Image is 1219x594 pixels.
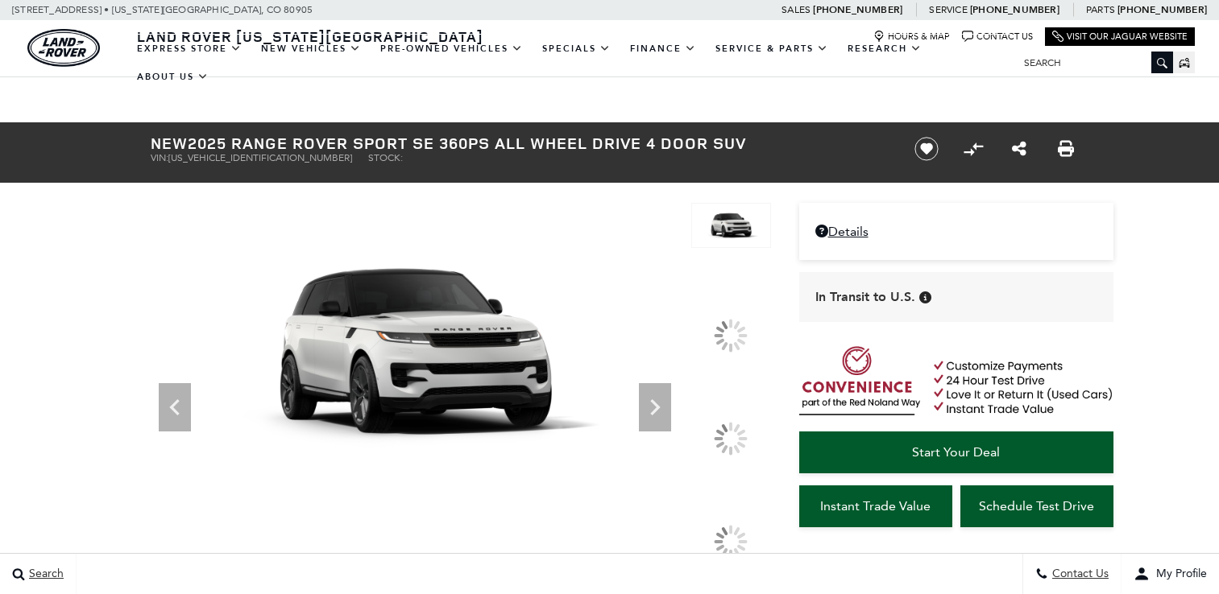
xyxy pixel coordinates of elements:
[909,136,944,162] button: Save vehicle
[151,132,188,154] strong: New
[127,35,251,63] a: EXPRESS STORE
[979,498,1094,514] span: Schedule Test Drive
[1052,31,1188,43] a: Visit Our Jaguar Website
[1122,554,1219,594] button: user-profile-menu
[815,224,1097,239] a: Details
[1058,139,1074,159] a: Print this New 2025 Range Rover Sport SE 360PS All Wheel Drive 4 Door SUV
[137,27,483,46] span: Land Rover [US_STATE][GEOGRAPHIC_DATA]
[873,31,950,43] a: Hours & Map
[782,4,811,15] span: Sales
[12,4,313,15] a: [STREET_ADDRESS] • [US_STATE][GEOGRAPHIC_DATA], CO 80905
[970,3,1059,16] a: [PHONE_NUMBER]
[1086,4,1115,15] span: Parts
[1117,3,1207,16] a: [PHONE_NUMBER]
[1012,53,1173,72] input: Search
[251,35,371,63] a: New Vehicles
[912,444,1000,460] span: Start Your Deal
[368,152,403,163] span: Stock:
[799,431,1113,473] a: Start Your Deal
[27,29,100,67] img: Land Rover
[960,485,1113,527] a: Schedule Test Drive
[620,35,706,63] a: Finance
[962,31,1033,43] a: Contact Us
[929,4,967,15] span: Service
[168,152,352,163] span: [US_VEHICLE_IDENTIFICATION_NUMBER]
[691,203,770,248] img: New 2025 Fuji White LAND ROVER SE 360PS image 1
[127,27,493,46] a: Land Rover [US_STATE][GEOGRAPHIC_DATA]
[27,29,100,67] a: land-rover
[1012,139,1026,159] a: Share this New 2025 Range Rover Sport SE 360PS All Wheel Drive 4 Door SUV
[815,288,915,306] span: In Transit to U.S.
[25,567,64,581] span: Search
[151,134,888,152] h1: 2025 Range Rover Sport SE 360PS All Wheel Drive 4 Door SUV
[799,485,952,527] a: Instant Trade Value
[838,35,931,63] a: Research
[706,35,838,63] a: Service & Parts
[1150,567,1207,581] span: My Profile
[371,35,533,63] a: Pre-Owned Vehicles
[813,3,902,16] a: [PHONE_NUMBER]
[820,498,931,514] span: Instant Trade Value
[127,35,1012,91] nav: Main Navigation
[919,291,931,303] div: Vehicle has shipped from factory of origin. Estimated time of delivery to Retailer is on average ...
[151,203,680,500] img: New 2025 Fuji White LAND ROVER SE 360PS image 1
[127,63,218,91] a: About Us
[151,152,168,163] span: VIN:
[961,137,985,161] button: Compare vehicle
[533,35,620,63] a: Specials
[1048,567,1109,581] span: Contact Us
